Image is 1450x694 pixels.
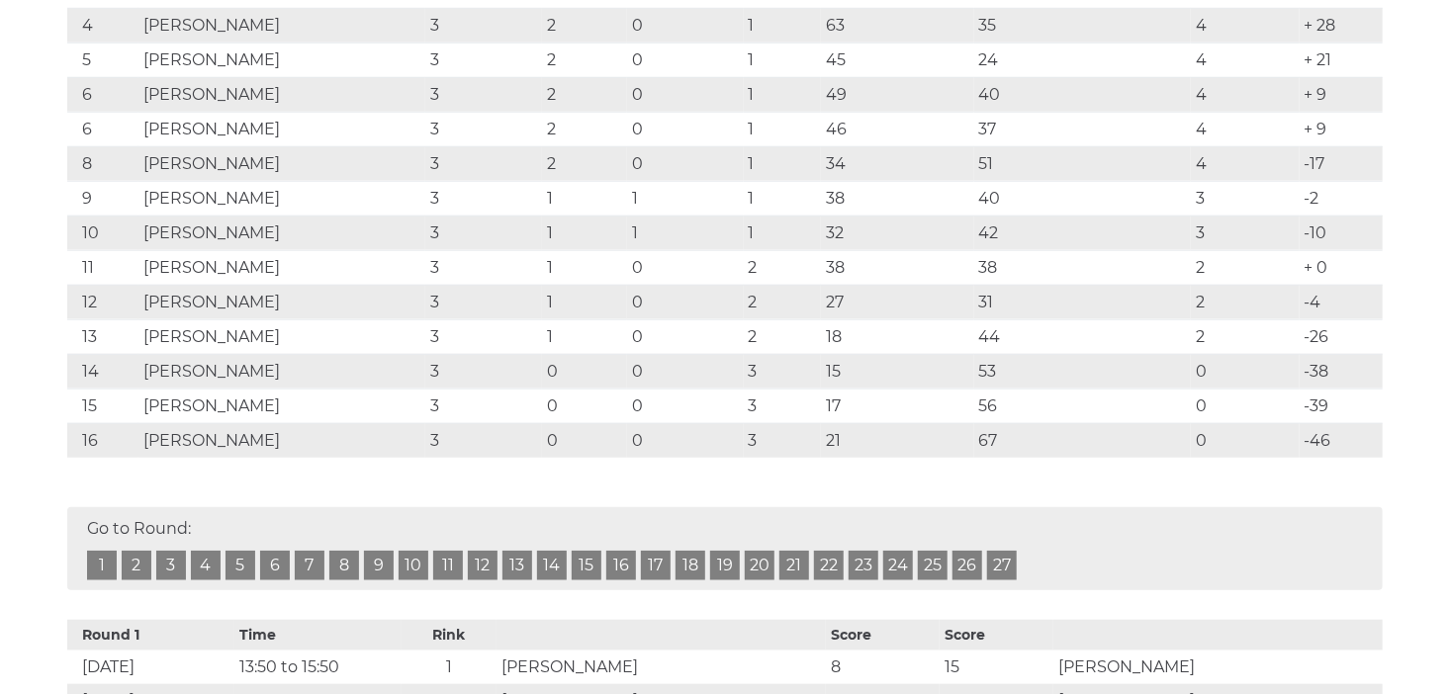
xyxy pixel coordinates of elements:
td: 1 [627,181,744,216]
a: 4 [191,551,221,580]
td: 27 [821,285,974,319]
td: 2 [744,250,821,285]
td: 1 [402,651,498,684]
td: 46 [821,112,974,146]
td: 3 [744,354,821,389]
td: 4 [1191,146,1300,181]
td: 10 [67,216,138,250]
td: [PERSON_NAME] [138,216,425,250]
td: 40 [974,77,1191,112]
td: 38 [821,250,974,285]
td: 3 [1191,216,1300,250]
td: + 9 [1300,112,1383,146]
td: -17 [1300,146,1383,181]
td: [PERSON_NAME] [138,8,425,43]
td: 1 [542,285,627,319]
td: 5 [67,43,138,77]
td: 4 [67,8,138,43]
td: 44 [974,319,1191,354]
th: Score [826,620,940,651]
td: 21 [821,423,974,458]
div: Go to Round: [67,507,1383,590]
a: 11 [433,551,463,580]
td: 3 [425,319,542,354]
a: 18 [676,551,705,580]
a: 26 [952,551,982,580]
td: 0 [627,423,744,458]
td: [PERSON_NAME] [138,43,425,77]
a: 6 [260,551,290,580]
td: -2 [1300,181,1383,216]
td: 0 [627,77,744,112]
td: [PERSON_NAME] [138,354,425,389]
a: 22 [814,551,844,580]
a: 24 [883,551,913,580]
td: 3 [425,250,542,285]
td: + 9 [1300,77,1383,112]
a: 9 [364,551,394,580]
td: [PERSON_NAME] [138,250,425,285]
td: 40 [974,181,1191,216]
td: 3 [744,389,821,423]
td: 3 [425,43,542,77]
td: 3 [425,77,542,112]
td: 67 [974,423,1191,458]
td: 0 [627,43,744,77]
td: 42 [974,216,1191,250]
td: 6 [67,77,138,112]
td: 38 [974,250,1191,285]
td: 0 [627,319,744,354]
td: 13 [67,319,138,354]
td: 49 [821,77,974,112]
a: 12 [468,551,498,580]
td: 15 [940,651,1053,684]
td: 0 [542,423,627,458]
td: 3 [425,354,542,389]
td: 0 [627,389,744,423]
td: -46 [1300,423,1383,458]
td: [PERSON_NAME] [138,285,425,319]
td: 0 [542,389,627,423]
th: Rink [402,620,498,651]
td: 11 [67,250,138,285]
a: 20 [745,551,774,580]
td: 3 [744,423,821,458]
td: -39 [1300,389,1383,423]
a: 17 [641,551,671,580]
td: 0 [627,285,744,319]
td: -26 [1300,319,1383,354]
td: 1 [542,319,627,354]
td: 2 [542,112,627,146]
td: 1 [744,8,821,43]
td: 1 [744,216,821,250]
td: 18 [821,319,974,354]
td: 3 [425,112,542,146]
td: 0 [627,250,744,285]
a: 8 [329,551,359,580]
a: 10 [399,551,428,580]
a: 21 [779,551,809,580]
td: [DATE] [67,651,234,684]
a: 1 [87,551,117,580]
td: -10 [1300,216,1383,250]
td: 53 [974,354,1191,389]
td: 0 [1191,423,1300,458]
a: 23 [849,551,878,580]
a: 7 [295,551,324,580]
td: [PERSON_NAME] [138,389,425,423]
td: -4 [1300,285,1383,319]
td: [PERSON_NAME] [138,146,425,181]
td: 4 [1191,43,1300,77]
td: 8 [826,651,940,684]
td: 0 [1191,389,1300,423]
td: + 21 [1300,43,1383,77]
td: 3 [425,8,542,43]
td: 2 [542,43,627,77]
td: 3 [425,146,542,181]
td: 4 [1191,8,1300,43]
td: 15 [821,354,974,389]
td: 32 [821,216,974,250]
td: 56 [974,389,1191,423]
td: 1 [744,181,821,216]
a: 14 [537,551,567,580]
